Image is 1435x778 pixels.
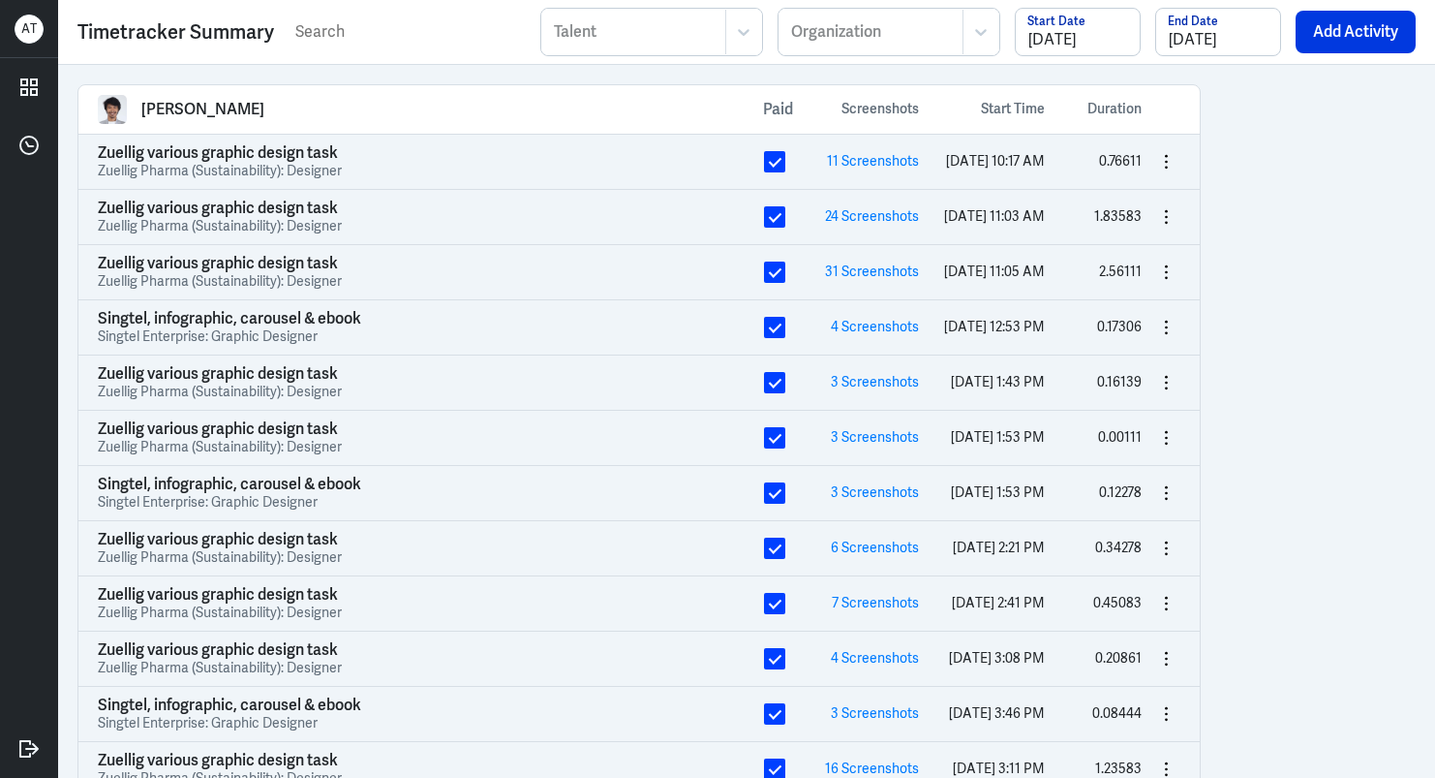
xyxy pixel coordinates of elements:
span: [DATE] 3:11 PM [953,760,1045,777]
div: Singtel Enterprise: Graphic Designer [98,327,361,345]
a: 4 Screenshots [831,318,919,335]
div: Start Time [919,99,1045,119]
span: 2.56111 [1099,263,1142,280]
div: Zuellig various graphic design task [98,586,342,604]
div: Zuellig Pharma (Sustainability): Designer [98,438,342,455]
span: [DATE] 11:03 AM [944,207,1045,225]
span: 0.17306 [1097,318,1142,335]
span: 0.16139 [1097,373,1142,390]
span: [DATE] 1:53 PM [951,428,1045,446]
span: 1.23583 [1095,760,1142,777]
a: 3 Screenshots [831,704,919,722]
div: Zuellig Pharma (Sustainability): Designer [98,272,342,290]
span: [DATE] 10:17 AM [946,152,1045,170]
div: Zuellig various graphic design task [98,531,342,548]
a: 3 Screenshots [831,428,919,446]
div: Zuellig various graphic design task [98,255,342,272]
span: 0.08444 [1092,704,1142,722]
div: Screenshots [793,99,919,119]
button: Add Activity [1296,11,1416,53]
a: 7 Screenshots [832,594,919,611]
div: Zuellig Pharma (Sustainability): Designer [98,217,342,234]
div: Singtel, infographic, carousel & ebook [98,310,361,327]
div: Zuellig various graphic design task [98,641,342,659]
div: Zuellig various graphic design task [98,420,342,438]
a: 3 Screenshots [831,373,919,390]
span: [DATE] 1:43 PM [951,373,1045,390]
span: 0.34278 [1095,539,1142,556]
div: Singtel Enterprise: Graphic Designer [98,714,361,731]
span: 1.83583 [1094,207,1142,225]
a: 16 Screenshots [825,760,919,777]
div: Singtel, infographic, carousel & ebook [98,697,361,714]
span: 0.12278 [1099,483,1142,501]
div: Paid [763,98,793,121]
div: Singtel Enterprise: Graphic Designer [98,493,361,511]
span: [DATE] 12:53 PM [944,318,1045,335]
div: Zuellig various graphic design task [98,752,342,769]
span: Duration [1087,99,1142,119]
span: [DATE] 3:08 PM [949,649,1045,667]
div: Zuellig Pharma (Sustainability): Designer [98,548,342,566]
div: Zuellig Pharma (Sustainability): Designer [98,604,342,621]
span: [DATE] 3:46 PM [949,704,1045,722]
input: End Date [1156,9,1280,55]
span: 0.20861 [1095,649,1142,667]
div: Zuellig various graphic design task [98,200,342,217]
p: [PERSON_NAME] [141,100,264,119]
a: 4 Screenshots [831,649,919,667]
div: Zuellig Pharma (Sustainability): Designer [98,162,342,179]
div: Zuellig Pharma (Sustainability): Designer [98,659,342,676]
a: 31 Screenshots [825,263,919,280]
input: Start Date [1016,9,1140,55]
a: 6 Screenshots [831,539,919,556]
span: [DATE] 2:41 PM [952,594,1045,611]
span: [DATE] 11:05 AM [944,263,1045,280]
span: [DATE] 1:53 PM [951,483,1045,501]
span: 0.00111 [1098,428,1142,446]
a: 24 Screenshots [825,207,919,225]
div: Zuellig Pharma (Sustainability): Designer [98,383,342,400]
div: Zuellig various graphic design task [98,365,342,383]
span: 0.45083 [1093,594,1142,611]
img: Arief Bahari [98,95,127,124]
span: [DATE] 2:21 PM [953,539,1045,556]
div: Timetracker Summary [77,17,274,47]
span: 0.76611 [1099,152,1142,170]
a: 3 Screenshots [831,483,919,501]
input: Search [293,17,526,47]
div: Singtel, infographic, carousel & ebook [98,476,361,493]
div: A T [15,15,44,44]
a: 11 Screenshots [827,152,919,170]
div: Zuellig various graphic design task [98,144,342,162]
